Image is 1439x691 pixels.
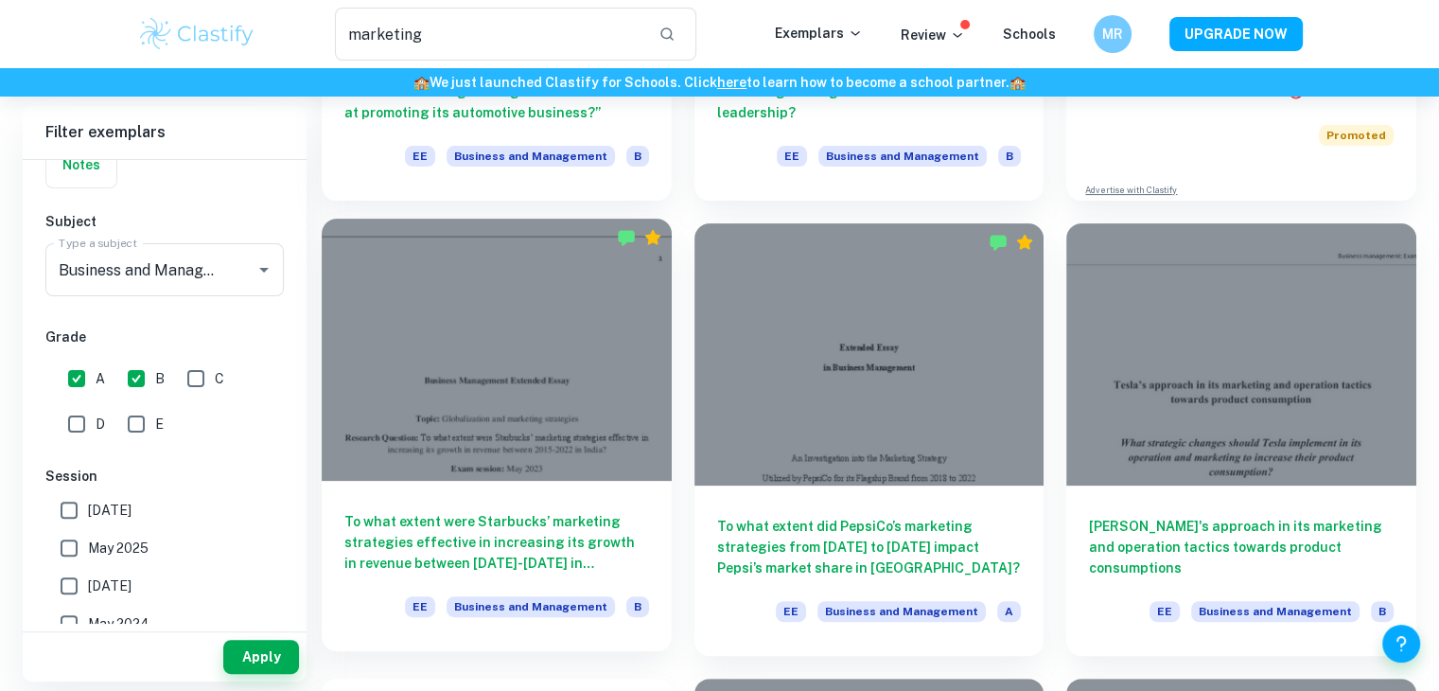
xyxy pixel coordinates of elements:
[626,596,649,617] span: B
[717,75,746,90] a: here
[818,146,987,167] span: Business and Management
[155,414,164,434] span: E
[1169,17,1303,51] button: UPGRADE NOW
[1371,601,1394,622] span: B
[88,538,149,558] span: May 2025
[96,368,105,389] span: A
[447,146,615,167] span: Business and Management
[717,516,1022,578] h6: To what extent did PepsiCo’s marketing strategies from [DATE] to [DATE] impact Pepsi’s market sha...
[1009,75,1026,90] span: 🏫
[405,146,435,167] span: EE
[1066,223,1416,656] a: [PERSON_NAME]'s approach in its marketing and operation tactics towards product consumptionsEEBus...
[1319,125,1394,146] span: Promoted
[1094,15,1132,53] button: MR
[322,223,672,656] a: To what extent were Starbucks’ marketing strategies effective in increasing its growth in revenue...
[643,228,662,247] div: Premium
[776,601,806,622] span: EE
[344,511,649,574] h6: To what extent were Starbucks’ marketing strategies effective in increasing its growth in revenue...
[617,228,636,247] img: Marked
[88,500,132,521] span: [DATE]
[59,235,137,251] label: Type a subject
[817,601,986,622] span: Business and Management
[775,23,863,44] p: Exemplars
[1003,27,1056,42] a: Schools
[1089,516,1394,578] h6: [PERSON_NAME]'s approach in its marketing and operation tactics towards product consumptions
[335,8,644,61] input: Search for any exemplars...
[155,368,165,389] span: B
[989,233,1008,252] img: Marked
[88,576,132,596] span: [DATE]
[45,211,284,232] h6: Subject
[1191,601,1360,622] span: Business and Management
[96,414,105,434] span: D
[251,257,277,283] button: Open
[88,613,149,634] span: May 2024
[1015,233,1034,252] div: Premium
[997,601,1021,622] span: A
[4,72,1435,93] h6: We just launched Clastify for Schools. Click to learn how to become a school partner.
[777,146,807,167] span: EE
[137,15,257,53] img: Clastify logo
[626,146,649,167] span: B
[1382,625,1420,663] button: Help and Feedback
[413,75,430,90] span: 🏫
[1085,184,1177,197] a: Advertise with Clastify
[901,25,965,45] p: Review
[45,327,284,347] h6: Grade
[23,106,307,159] h6: Filter exemplars
[45,466,284,487] h6: Session
[694,223,1044,656] a: To what extent did PepsiCo’s marketing strategies from [DATE] to [DATE] impact Pepsi’s market sha...
[1101,24,1123,44] h6: MR
[215,368,224,389] span: C
[223,640,299,674] button: Apply
[46,142,116,187] button: Notes
[998,146,1021,167] span: B
[447,596,615,617] span: Business and Management
[405,596,435,617] span: EE
[1149,601,1180,622] span: EE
